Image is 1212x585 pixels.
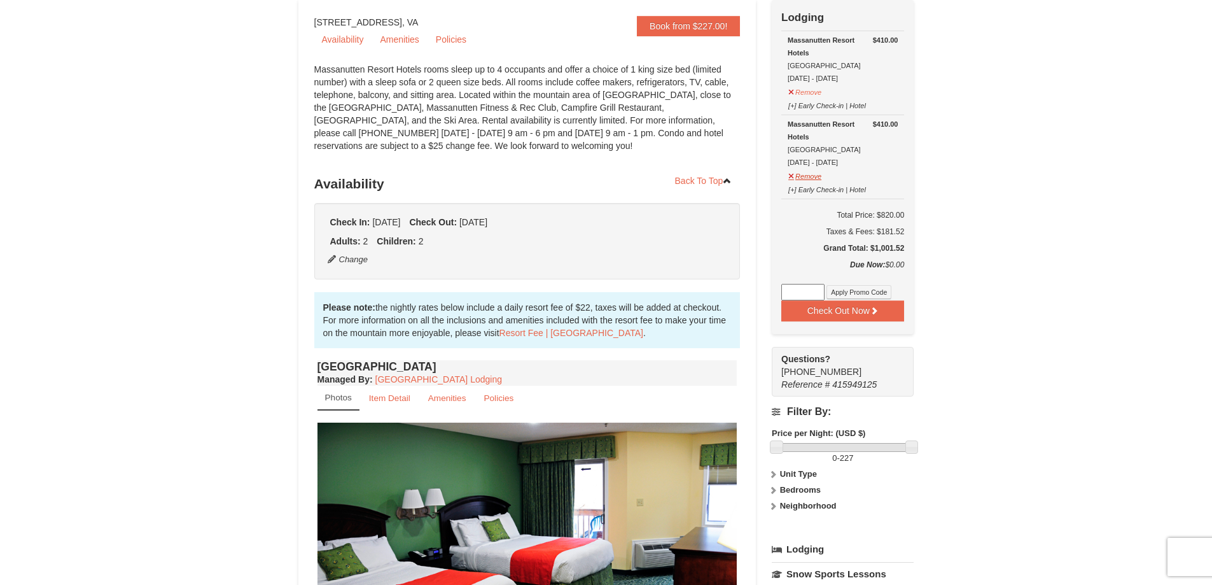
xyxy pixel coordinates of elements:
[788,167,822,183] button: Remove
[781,225,904,238] div: Taxes & Fees: $181.52
[781,242,904,255] h5: Grand Total: $1,001.52
[780,469,817,479] strong: Unit Type
[788,120,854,141] strong: Massanutten Resort Hotels
[428,30,474,49] a: Policies
[832,379,877,390] span: 415949125
[314,171,741,197] h3: Availability
[781,258,904,284] div: $0.00
[409,217,457,227] strong: Check Out:
[772,428,865,438] strong: Price per Night: (USD $)
[419,236,424,246] span: 2
[327,253,369,267] button: Change
[781,353,891,377] span: [PHONE_NUMBER]
[325,393,352,402] small: Photos
[375,374,502,384] a: [GEOGRAPHIC_DATA] Lodging
[377,236,415,246] strong: Children:
[788,34,898,85] div: [GEOGRAPHIC_DATA] [DATE] - [DATE]
[788,118,898,169] div: [GEOGRAPHIC_DATA] [DATE] - [DATE]
[372,217,400,227] span: [DATE]
[788,83,822,99] button: Remove
[832,453,837,463] span: 0
[780,501,837,511] strong: Neighborhood
[314,63,741,165] div: Massanutten Resort Hotels rooms sleep up to 4 occupants and offer a choice of 1 king size bed (li...
[420,386,475,411] a: Amenities
[363,236,368,246] span: 2
[781,379,830,390] span: Reference #
[314,292,741,348] div: the nightly rates below include a daily resort fee of $22, taxes will be added at checkout. For m...
[499,328,643,338] a: Resort Fee | [GEOGRAPHIC_DATA]
[484,393,513,403] small: Policies
[788,96,867,112] button: [+] Early Check-in | Hotel
[780,485,821,495] strong: Bedrooms
[317,386,359,411] a: Photos
[781,11,824,24] strong: Lodging
[850,260,885,269] strong: Due Now:
[361,386,419,411] a: Item Detail
[314,30,372,49] a: Availability
[637,16,740,36] a: Book from $227.00!
[667,171,741,190] a: Back To Top
[330,217,370,227] strong: Check In:
[317,374,370,384] span: Managed By
[788,36,854,57] strong: Massanutten Resort Hotels
[772,406,914,418] h4: Filter By:
[317,360,737,373] h4: [GEOGRAPHIC_DATA]
[475,386,522,411] a: Policies
[788,180,867,196] button: [+] Early Check-in | Hotel
[772,538,914,561] a: Lodging
[781,300,904,321] button: Check Out Now
[323,302,375,313] strong: Please note:
[369,393,410,403] small: Item Detail
[826,285,891,299] button: Apply Promo Code
[781,354,830,364] strong: Questions?
[330,236,361,246] strong: Adults:
[873,118,898,130] strong: $410.00
[317,374,373,384] strong: :
[772,452,914,465] label: -
[840,453,854,463] span: 227
[781,209,904,222] h6: Total Price: $820.00
[428,393,466,403] small: Amenities
[459,217,487,227] span: [DATE]
[372,30,426,49] a: Amenities
[873,34,898,46] strong: $410.00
